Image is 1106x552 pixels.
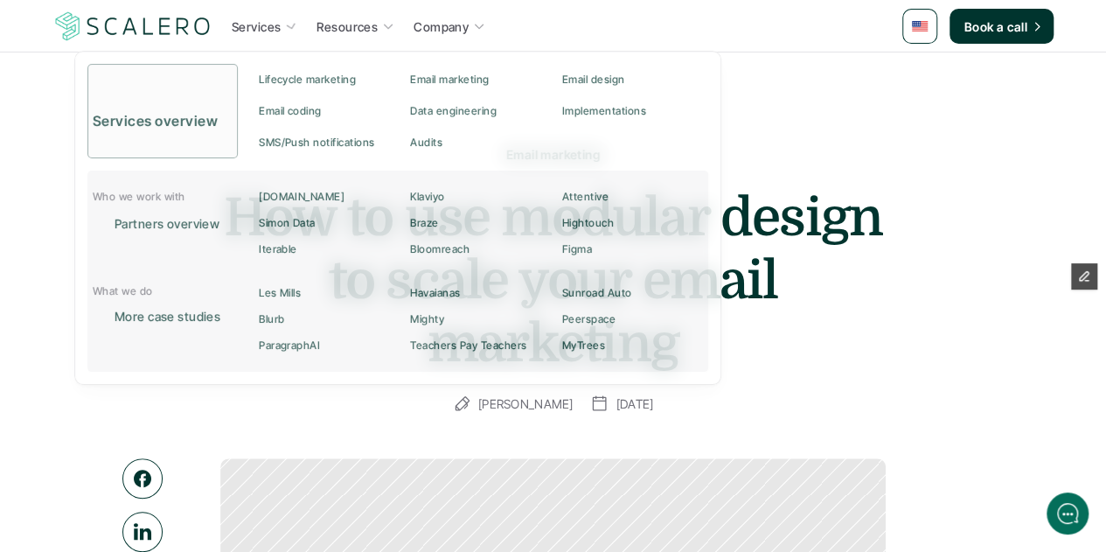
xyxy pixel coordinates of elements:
[557,95,708,127] a: Implementations
[254,95,405,127] a: Email coding
[93,110,222,133] p: Services overview
[93,285,153,297] p: What we do
[405,95,556,127] a: Data engineering
[26,85,323,113] h1: Hi! Welcome to [GEOGRAPHIC_DATA].
[254,332,405,359] a: ParagraphAI
[254,127,405,158] a: SMS/Push notifications
[405,184,556,210] a: Klaviyo
[1047,493,1089,535] iframe: gist-messenger-bubble-iframe
[410,243,470,255] p: Bloomreach
[254,236,405,262] a: Iterable
[410,73,489,86] p: Email marketing
[254,184,405,210] a: [DOMAIN_NAME]
[557,210,708,236] a: Hightouch
[254,64,405,95] a: Lifecycle marketing
[562,105,646,117] p: Implementations
[254,210,405,236] a: Simon Data
[963,17,1027,36] p: Book a call
[557,184,708,210] a: Attentive
[52,10,213,43] img: Scalero company logo
[557,64,708,95] a: Email design
[115,214,219,233] p: Partners overview
[87,64,238,158] a: Services overview
[562,313,616,325] p: Peerspace
[410,217,438,229] p: Braze
[259,73,356,86] p: Lifecycle marketing
[414,17,469,36] p: Company
[410,105,497,117] p: Data engineering
[259,217,316,229] p: Simon Data
[87,210,232,236] a: Partners overview
[557,306,708,332] a: Peerspace
[405,306,556,332] a: Mighty
[405,236,556,262] a: Bloomreach
[87,303,238,329] a: More case studies
[254,280,405,306] a: Les Mills
[259,243,297,255] p: Iterable
[616,393,653,415] p: [DATE]
[259,105,322,117] p: Email coding
[26,116,323,200] h2: Let us know if we can help with lifecycle marketing.
[405,64,556,95] a: Email marketing
[557,280,708,306] a: Sunroad Auto
[232,17,281,36] p: Services
[405,332,556,359] a: Teachers Pay Teachers
[93,191,185,203] p: Who we work with
[316,17,378,36] p: Resources
[562,73,625,86] p: Email design
[1071,263,1097,290] button: Edit Framer Content
[557,236,708,262] a: Figma
[562,191,609,203] p: Attentive
[405,127,546,158] a: Audits
[410,339,526,352] p: Teachers Pay Teachers
[254,306,405,332] a: Blurb
[27,232,323,267] button: New conversation
[410,191,444,203] p: Klaviyo
[259,287,301,299] p: Les Mills
[562,339,605,352] p: MyTrees
[562,287,632,299] p: Sunroad Auto
[113,242,210,256] span: New conversation
[259,136,375,149] p: SMS/Push notifications
[410,136,442,149] p: Audits
[949,9,1054,44] a: Book a call
[405,210,556,236] a: Braze
[146,439,221,451] span: We run on Gist
[52,10,213,42] a: Scalero company logo
[410,287,460,299] p: Havaianas
[557,332,708,359] a: MyTrees
[478,393,574,415] p: [PERSON_NAME]
[259,313,284,325] p: Blurb
[562,217,614,229] p: Hightouch
[115,307,220,325] p: More case studies
[259,191,344,203] p: [DOMAIN_NAME]
[410,313,444,325] p: Mighty
[259,339,320,352] p: ParagraphAI
[562,243,592,255] p: Figma
[405,280,556,306] a: Havaianas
